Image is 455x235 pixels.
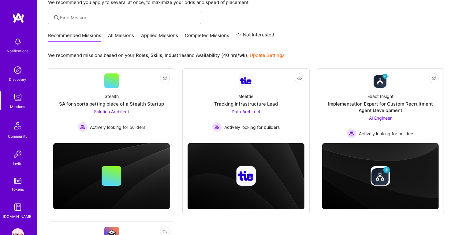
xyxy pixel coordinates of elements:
img: logo [12,12,24,23]
div: Community [8,133,28,140]
span: Data Architect [232,109,260,114]
span: Actively looking for builders [224,124,280,130]
i: icon EyeClosed [431,76,436,81]
img: cover [188,143,304,209]
a: Recommended Missions [48,32,101,42]
img: guide book [12,201,24,213]
img: Company Logo [239,74,253,88]
img: Actively looking for builders [347,129,356,138]
i: icon EyeClosed [162,229,167,234]
img: Actively looking for builders [78,122,88,132]
b: Availability (40 hrs/wk) [196,52,247,58]
b: Industries [165,52,187,58]
div: Tokens [12,186,24,192]
div: Invite [13,160,23,167]
a: Update Settings [250,52,285,58]
span: Actively looking for builders [90,124,145,130]
i: icon EyeClosed [162,76,167,81]
a: Applied Missions [141,32,178,42]
div: Exact Insight [367,93,393,99]
p: We recommend missions based on your , , and . [48,52,285,58]
div: Stealth [105,93,119,99]
img: bell [12,35,24,48]
img: cover [53,143,170,209]
a: Company LogoExact InsightImplementation Expert for Custom Recruitment Agent DevelopmentAI Enginee... [322,73,439,138]
div: Tracking Infrastructure Lead [214,101,278,107]
span: AI Engineer [369,115,392,121]
img: Company Logo [373,73,388,88]
img: cover [322,143,439,209]
input: Find Mission... [60,14,196,21]
i: icon SearchGrey [53,14,60,21]
a: StealthSA for sports betting piece of a Stealth StartupSolution Architect Actively looking for bu... [53,73,170,138]
i: icon EyeClosed [297,76,302,81]
a: Completed Missions [185,32,229,42]
a: All Missions [108,32,134,42]
a: Company LogoMeettieTracking Infrastructure LeadData Architect Actively looking for buildersActive... [188,73,304,138]
div: SA for sports betting piece of a Stealth Startup [59,101,164,107]
div: [DOMAIN_NAME] [3,213,33,220]
div: Meettie [238,93,253,99]
span: Actively looking for builders [359,130,414,137]
a: Not Interested [236,31,274,42]
img: discovery [12,64,24,76]
b: Roles [136,52,148,58]
img: Actively looking for builders [212,122,222,132]
img: tokens [14,178,21,184]
img: teamwork [12,91,24,103]
div: Missions [10,103,25,110]
img: Company logo [371,166,390,186]
img: Company logo [236,166,256,186]
div: Notifications [7,48,29,54]
span: Solution Architect [94,109,129,114]
div: Discovery [9,76,27,83]
div: Implementation Expert for Custom Recruitment Agent Development [322,101,439,114]
b: Skills [151,52,162,58]
img: Community [10,118,25,133]
img: Invite [12,148,24,160]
